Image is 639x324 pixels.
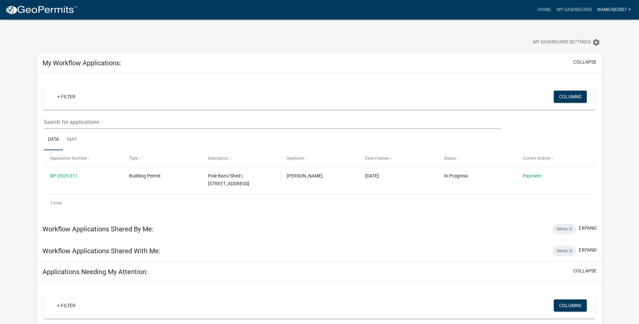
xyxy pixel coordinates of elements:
h5: Workflow Applications Shared By Me: [42,225,154,233]
span: Richard Atwell [287,173,323,179]
datatable-header-cell: Type [123,150,201,166]
span: Date Created [365,156,389,161]
button: Columns [554,91,587,103]
i: settings [592,38,600,46]
span: In Progress [444,173,468,179]
button: expand [579,247,597,254]
span: 04/10/2025 [365,173,379,179]
span: Pole Barn/Shed | 3951 MONROE WAPELLO [208,173,249,186]
datatable-header-cell: Current Activity [516,150,595,166]
a: Data [44,129,63,151]
div: Items: 0 [552,224,576,234]
datatable-header-cell: Applicant [280,150,359,166]
h5: Applications Needing My Attention: [42,268,148,276]
span: Status [444,156,456,161]
datatable-header-cell: Application Number [44,150,123,166]
datatable-header-cell: Date Created [359,150,438,166]
button: Columns [554,299,587,312]
button: My Dashboard Settingssettings [528,36,606,49]
a: BP-2025-011 [50,173,78,179]
a: + Filter [52,91,81,103]
span: Building Permit [129,173,161,179]
div: Items: 0 [552,246,576,256]
datatable-header-cell: Description [201,150,280,166]
span: My Dashboard Settings [533,38,591,46]
button: collapse [573,267,597,274]
h5: My Workflow Applications: [42,59,121,67]
h5: Workflow Applications Shared With Me: [42,247,160,255]
a: Home [535,3,554,16]
a: + Filter [52,299,81,312]
a: Map [63,129,81,151]
a: My Dashboard [554,3,595,16]
button: collapse [573,59,597,66]
a: Payment [523,173,542,179]
span: Description [208,156,228,161]
span: Current Activity [523,156,551,161]
datatable-header-cell: Status [438,150,516,166]
span: Applicant [287,156,304,161]
div: collapse [37,73,602,218]
a: nankab2007 [595,3,634,16]
input: Search for applications [44,115,502,129]
div: 1 total [44,195,595,212]
span: Type [129,156,138,161]
span: Application Number [50,156,87,161]
button: expand [579,225,597,232]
